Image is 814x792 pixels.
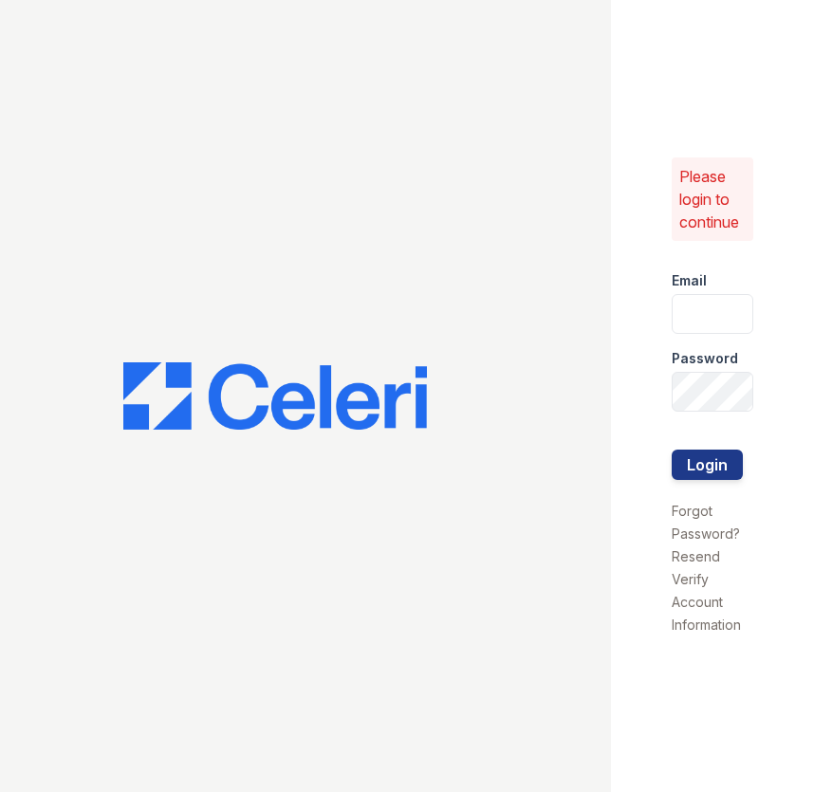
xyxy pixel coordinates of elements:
button: Login [672,450,743,480]
p: Please login to continue [679,165,747,233]
a: Resend Verify Account Information [672,548,741,633]
label: Email [672,271,707,290]
a: Forgot Password? [672,503,740,542]
img: CE_Logo_Blue-a8612792a0a2168367f1c8372b55b34899dd931a85d93a1a3d3e32e68fde9ad4.png [123,362,427,431]
label: Password [672,349,738,368]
